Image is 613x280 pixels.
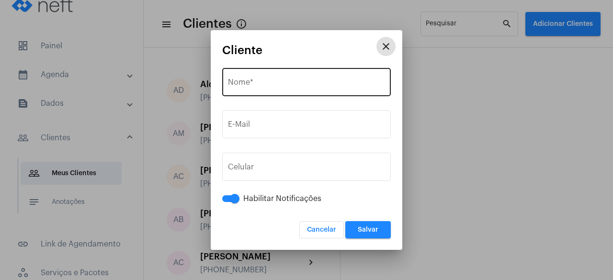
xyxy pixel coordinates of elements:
[222,44,262,56] span: Cliente
[358,226,378,233] span: Salvar
[307,226,336,233] span: Cancelar
[299,221,344,238] button: Cancelar
[228,80,385,89] input: Digite o nome
[228,165,385,173] input: 31 99999-1111
[228,122,385,131] input: E-Mail
[243,193,321,204] span: Habilitar Notificações
[345,221,391,238] button: Salvar
[380,41,392,52] mat-icon: close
